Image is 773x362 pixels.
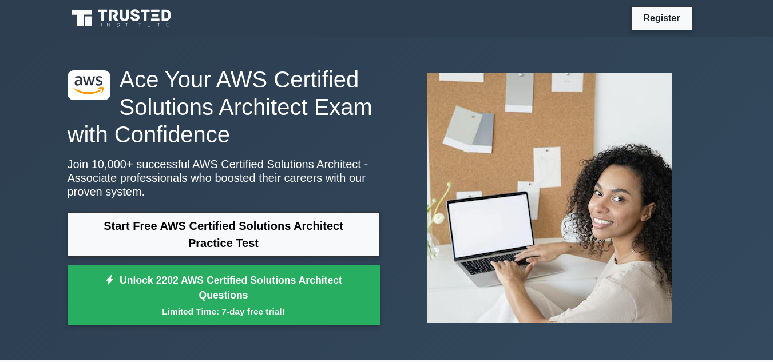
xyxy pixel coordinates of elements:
[68,157,380,198] p: Join 10,000+ successful AWS Certified Solutions Architect - Associate professionals who boosted t...
[82,305,366,318] small: Limited Time: 7-day free trial!
[636,11,687,25] a: Register
[68,212,380,257] a: Start Free AWS Certified Solutions Architect Practice Test
[68,265,380,326] a: Unlock 2202 AWS Certified Solutions Architect QuestionsLimited Time: 7-day free trial!
[68,66,380,148] h1: Ace Your AWS Certified Solutions Architect Exam with Confidence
